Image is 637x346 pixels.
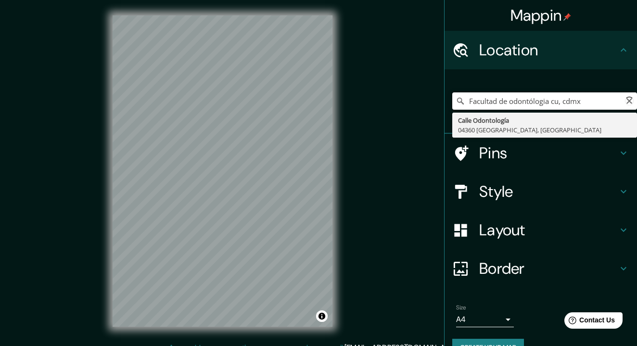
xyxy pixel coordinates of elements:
div: Pins [445,134,637,172]
iframe: Help widget launcher [551,308,626,335]
h4: Mappin [510,6,572,25]
div: 04360 [GEOGRAPHIC_DATA], [GEOGRAPHIC_DATA] [458,125,631,135]
div: A4 [456,312,514,327]
div: Calle Odontología [458,115,631,125]
h4: Layout [479,220,618,240]
div: Border [445,249,637,288]
div: Layout [445,211,637,249]
h4: Location [479,40,618,60]
button: Toggle attribution [316,310,328,322]
h4: Style [479,182,618,201]
img: pin-icon.png [563,13,571,21]
input: Pick your city or area [452,92,637,110]
h4: Border [479,259,618,278]
h4: Pins [479,143,618,163]
canvas: Map [113,15,332,327]
div: Location [445,31,637,69]
div: Style [445,172,637,211]
label: Size [456,304,466,312]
